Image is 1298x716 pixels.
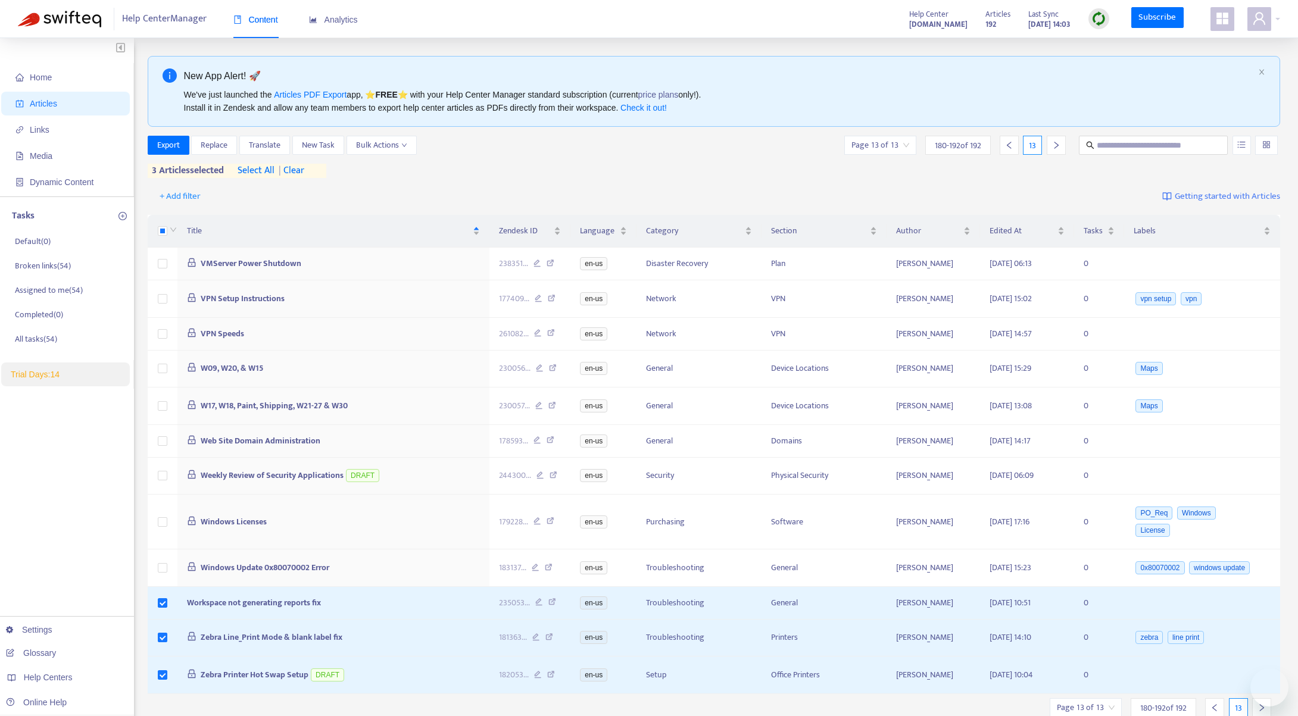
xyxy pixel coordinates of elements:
button: unordered-list [1233,136,1251,155]
td: General [762,549,887,587]
span: en-us [580,292,607,305]
td: [PERSON_NAME] [887,656,980,694]
span: lock [187,562,196,571]
span: Dynamic Content [30,177,93,187]
img: sync.dc5367851b00ba804db3.png [1091,11,1106,26]
th: Tasks [1074,215,1124,248]
td: General [636,425,762,458]
span: Export [157,139,180,152]
td: 0 [1074,458,1124,495]
td: VPN [762,280,887,318]
td: Domains [762,425,887,458]
span: [DATE] 06:09 [990,468,1034,482]
p: Assigned to me ( 54 ) [15,284,83,296]
td: Plan [762,248,887,280]
span: [DATE] 15:23 [990,561,1031,574]
span: VPN Speeds [201,327,244,340]
span: Maps [1135,362,1162,375]
span: lock [187,631,196,641]
span: [DATE] 15:02 [990,292,1032,305]
span: file-image [15,152,24,160]
span: VPN Setup Instructions [201,292,285,305]
span: 180 - 192 of 192 [1140,702,1187,714]
b: FREE [375,90,397,99]
p: Completed ( 0 ) [15,308,63,321]
td: Device Locations [762,351,887,388]
p: All tasks ( 54 ) [15,333,57,345]
span: 183137 ... [499,561,526,574]
img: Swifteq [18,11,101,27]
span: [DATE] 06:13 [990,257,1032,270]
div: New App Alert! 🚀 [184,68,1254,83]
span: New Task [302,139,335,152]
span: lock [187,258,196,267]
button: New Task [292,136,344,155]
button: + Add filter [151,187,210,206]
span: [DATE] 14:57 [990,327,1032,340]
span: Home [30,73,52,82]
td: Printers [762,620,887,657]
span: select all [238,164,274,178]
span: 3 articles selected [148,164,224,178]
td: Office Printers [762,656,887,694]
span: Trial Days: 14 [11,370,60,379]
span: zebra [1135,631,1163,644]
span: [DATE] 15:29 [990,361,1031,375]
span: 178593 ... [499,434,528,448]
span: [DATE] 14:17 [990,434,1031,448]
td: General [636,351,762,388]
span: Labels [1134,224,1261,237]
span: 181363 ... [499,631,527,644]
a: Online Help [6,698,67,707]
span: 238351 ... [499,257,528,270]
span: vpn setup [1135,292,1176,305]
td: [PERSON_NAME] [887,495,980,549]
span: 177409 ... [499,292,529,305]
strong: [DOMAIN_NAME] [909,18,968,31]
span: Category [646,224,742,237]
span: link [15,126,24,134]
span: en-us [580,399,607,412]
span: en-us [580,668,607,681]
a: [DOMAIN_NAME] [909,17,968,31]
td: 0 [1074,425,1124,458]
span: Content [233,15,278,24]
td: [PERSON_NAME] [887,425,980,458]
span: lock [187,328,196,337]
span: Web Site Domain Administration [201,434,320,448]
td: 0 [1074,549,1124,587]
span: account-book [15,99,24,108]
span: 180 - 192 of 192 [935,139,981,152]
td: VPN [762,318,887,351]
span: [DATE] 13:08 [990,399,1032,412]
span: user [1252,11,1266,26]
span: Title [187,224,471,237]
span: Help Center [909,8,948,21]
td: Setup [636,656,762,694]
th: Category [636,215,762,248]
span: Bulk Actions [356,139,407,152]
span: + Add filter [160,189,201,204]
span: Getting started with Articles [1175,190,1280,204]
a: Glossary [6,648,56,658]
span: lock [187,470,196,479]
td: [PERSON_NAME] [887,549,980,587]
span: en-us [580,561,607,574]
span: lock [187,293,196,302]
span: Workspace not generating reports fix [187,596,321,609]
span: area-chart [309,15,317,24]
span: 230057 ... [499,399,530,412]
span: | [279,162,281,179]
span: en-us [580,515,607,529]
span: container [15,178,24,186]
td: General [762,587,887,620]
span: lock [187,435,196,445]
img: image-link [1162,192,1172,201]
span: Help Centers [24,673,73,682]
span: PO_Req [1135,506,1172,520]
span: 0x80070002 [1135,561,1184,574]
span: en-us [580,362,607,375]
span: [DATE] 14:10 [990,630,1031,644]
td: [PERSON_NAME] [887,620,980,657]
span: Articles [30,99,57,108]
